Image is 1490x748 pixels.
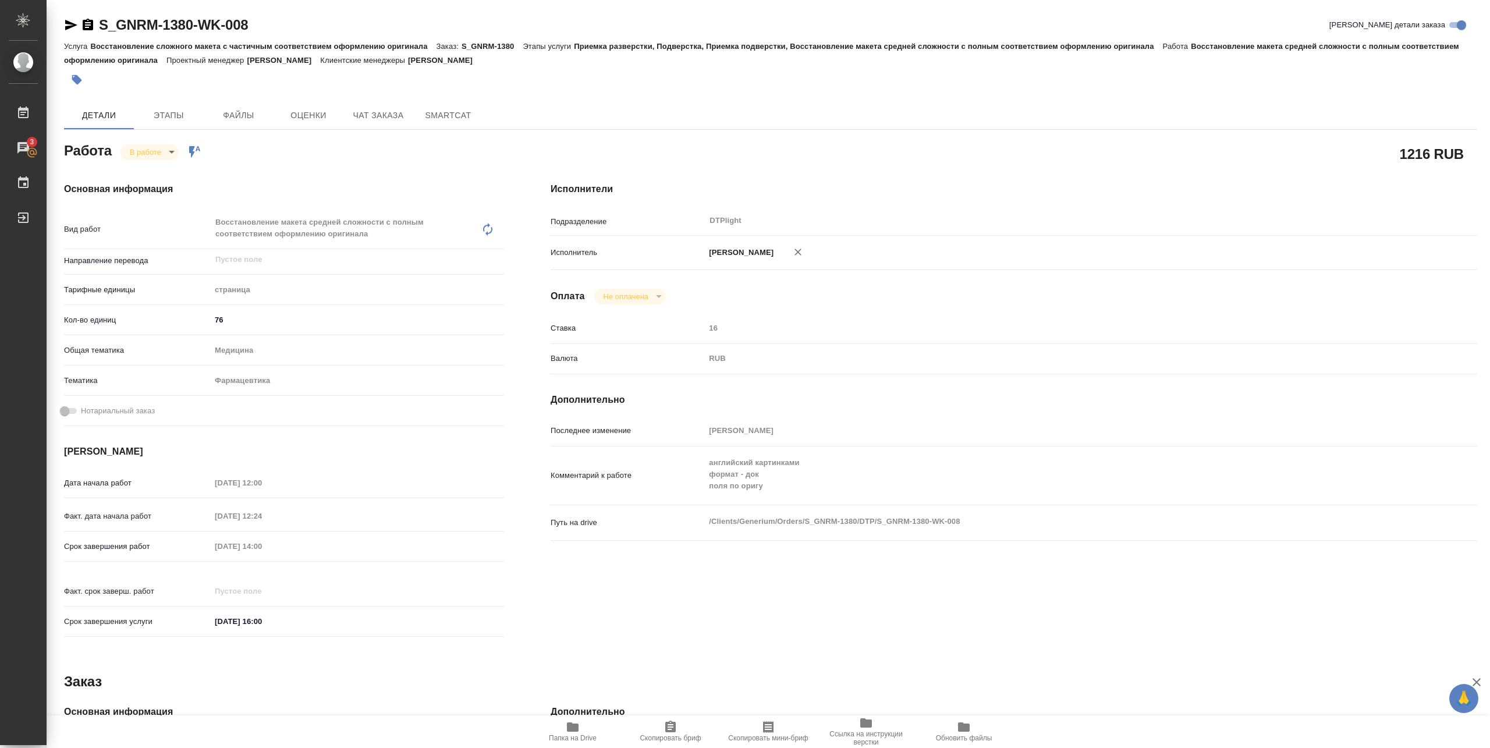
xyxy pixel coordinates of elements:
[64,182,504,196] h4: Основная информация
[936,734,992,742] span: Обновить файлы
[551,322,705,334] p: Ставка
[120,144,179,160] div: В работе
[211,371,504,391] div: Фармацевтика
[211,311,504,328] input: ✎ Введи что-нибудь
[64,705,504,719] h4: Основная информация
[551,705,1477,719] h4: Дополнительно
[281,108,336,123] span: Оценки
[64,511,211,522] p: Факт. дата начала работ
[211,583,313,600] input: Пустое поле
[90,42,436,51] p: Восстановление сложного макета с частичным соответствием оформлению оригинала
[1163,42,1191,51] p: Работа
[705,453,1400,496] textarea: английский картинками формат - док поля по оригу
[551,470,705,481] p: Комментарий к работе
[64,314,211,326] p: Кол-во единиц
[523,42,574,51] p: Этапы услуги
[64,42,90,51] p: Услуга
[551,289,585,303] h4: Оплата
[214,253,477,267] input: Пустое поле
[705,349,1400,368] div: RUB
[437,42,462,51] p: Заказ:
[64,375,211,387] p: Тематика
[574,42,1162,51] p: Приемка разверстки, Подверстка, Приемка подверстки, Восстановление макета средней сложности с пол...
[817,715,915,748] button: Ссылка на инструкции верстки
[99,17,248,33] a: S_GNRM-1380-WK-008
[64,586,211,597] p: Факт. срок заверш. работ
[600,292,652,302] button: Не оплачена
[320,56,408,65] p: Клиентские менеджеры
[551,216,705,228] p: Подразделение
[247,56,320,65] p: [PERSON_NAME]
[1400,144,1464,164] h2: 1216 RUB
[71,108,127,123] span: Детали
[64,255,211,267] p: Направление перевода
[622,715,719,748] button: Скопировать бриф
[549,734,597,742] span: Папка на Drive
[705,320,1400,336] input: Пустое поле
[551,425,705,437] p: Последнее изменение
[524,715,622,748] button: Папка на Drive
[64,477,211,489] p: Дата начала работ
[551,182,1477,196] h4: Исполнители
[705,422,1400,439] input: Пустое поле
[23,136,41,148] span: 3
[64,445,504,459] h4: [PERSON_NAME]
[785,239,811,265] button: Удалить исполнителя
[211,108,267,123] span: Файлы
[64,345,211,356] p: Общая тематика
[81,405,155,417] span: Нотариальный заказ
[408,56,481,65] p: [PERSON_NAME]
[64,284,211,296] p: Тарифные единицы
[462,42,523,51] p: S_GNRM-1380
[141,108,197,123] span: Этапы
[64,672,102,691] h2: Заказ
[211,613,313,630] input: ✎ Введи что-нибудь
[64,67,90,93] button: Добавить тэг
[350,108,406,123] span: Чат заказа
[211,508,313,524] input: Пустое поле
[1454,686,1474,711] span: 🙏
[594,289,666,304] div: В работе
[705,512,1400,531] textarea: /Clients/Generium/Orders/S_GNRM-1380/DTP/S_GNRM-1380-WK-008
[551,353,705,364] p: Валюта
[64,139,112,160] h2: Работа
[719,715,817,748] button: Скопировать мини-бриф
[1449,684,1478,713] button: 🙏
[64,18,78,32] button: Скопировать ссылку для ЯМессенджера
[64,541,211,552] p: Срок завершения работ
[551,247,705,258] p: Исполнитель
[728,734,808,742] span: Скопировать мини-бриф
[211,474,313,491] input: Пустое поле
[81,18,95,32] button: Скопировать ссылку
[3,133,44,162] a: 3
[64,616,211,628] p: Срок завершения услуги
[126,147,165,157] button: В работе
[705,247,774,258] p: [PERSON_NAME]
[1329,19,1445,31] span: [PERSON_NAME] детали заказа
[824,730,908,746] span: Ссылка на инструкции верстки
[915,715,1013,748] button: Обновить файлы
[211,538,313,555] input: Пустое поле
[420,108,476,123] span: SmartCat
[551,393,1477,407] h4: Дополнительно
[211,280,504,300] div: страница
[551,517,705,529] p: Путь на drive
[211,341,504,360] div: Медицина
[64,224,211,235] p: Вид работ
[166,56,247,65] p: Проектный менеджер
[640,734,701,742] span: Скопировать бриф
